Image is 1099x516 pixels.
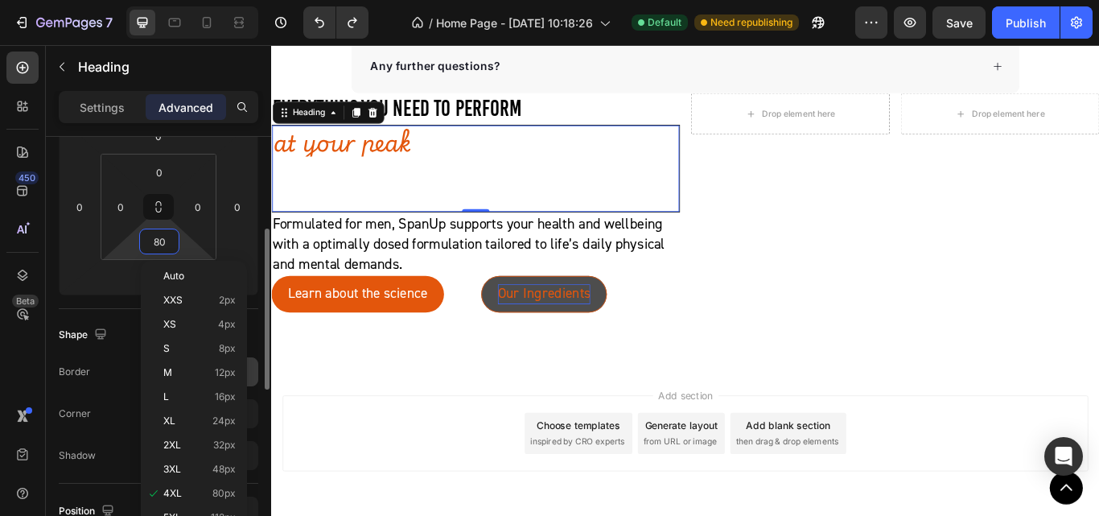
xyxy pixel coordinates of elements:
span: XL [163,415,175,427]
div: 450 [15,171,39,184]
button: Save [932,6,986,39]
div: Generate layout [436,436,521,452]
span: 48px [212,464,236,475]
span: then drag & drop elements [541,456,661,470]
input: 0px [109,195,133,219]
span: 80px [212,488,236,499]
div: Shape [59,324,110,346]
div: Choose templates [310,436,407,452]
span: Save [946,16,973,30]
span: 24px [212,415,236,427]
span: Home Page - [DATE] 10:18:26 [436,14,593,31]
span: 8px [219,343,236,354]
span: 12px [215,367,236,378]
span: L [163,391,169,402]
div: Add blank section [554,436,652,452]
span: 4XL [163,488,182,499]
div: Drop element here [572,74,657,87]
input: 0 [68,195,92,219]
span: Auto [163,270,184,282]
span: inspired by CRO experts [302,456,412,470]
iframe: Design area [271,45,1099,516]
span: XXS [163,295,183,306]
div: Undo/Redo [303,6,368,39]
input: 0 [225,195,249,219]
div: Beta [12,295,39,308]
button: Publish [992,6,1060,39]
span: XS [163,319,176,330]
div: Shadow [59,448,96,463]
span: 4px [218,319,236,330]
span: from URL or image [434,456,520,470]
span: / [429,14,433,31]
span: Need republishing [710,15,792,30]
div: Drop element here [817,74,902,87]
input: 4xl [143,229,175,254]
div: Corner [59,407,91,421]
p: 7 [105,13,113,32]
span: 16px [215,391,236,402]
div: Border [59,365,90,379]
span: Default [648,15,681,30]
button: 7 [6,6,120,39]
div: Publish [1006,14,1046,31]
p: Settings [80,99,125,116]
div: Open Intercom Messenger [1044,437,1083,476]
span: 3XL [163,464,181,475]
p: Advanced [158,99,213,116]
span: 32px [213,440,236,451]
p: Heading [78,57,252,76]
span: M [163,367,172,378]
input: 0px [186,195,210,219]
span: 2px [219,295,236,306]
span: Add section [445,400,521,417]
span: S [163,343,170,354]
span: 2XL [163,440,181,451]
input: 0px [143,160,175,184]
